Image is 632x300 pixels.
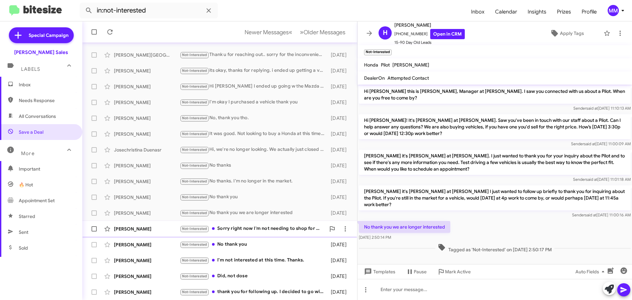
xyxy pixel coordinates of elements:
[21,150,35,156] span: More
[114,52,180,58] div: [PERSON_NAME][GEOGRAPHIC_DATA]
[180,98,328,106] div: I'm okay I purchased a vehicle thank you
[182,195,207,199] span: Not-Interested
[328,52,352,58] div: [DATE]
[392,62,429,68] span: [PERSON_NAME]
[19,81,75,88] span: Inbox
[357,266,401,278] button: Templates
[114,273,180,280] div: [PERSON_NAME]
[328,147,352,153] div: [DATE]
[80,3,218,18] input: Search
[560,27,584,39] span: Apply Tags
[328,210,352,216] div: [DATE]
[182,100,207,104] span: Not-Interested
[182,274,207,278] span: Not-Interested
[114,147,180,153] div: Josechristina Duenasr
[180,146,328,153] div: Hi, we're no longer looking. We actually just closed on a car with Windward Nissan. Thank you.
[19,245,28,251] span: Sold
[328,83,352,90] div: [DATE]
[182,163,207,168] span: Not-Interested
[182,84,207,89] span: Not-Interested
[114,257,180,264] div: [PERSON_NAME]
[182,132,207,136] span: Not-Interested
[394,29,465,39] span: [PHONE_NUMBER]
[14,49,68,56] div: [PERSON_NAME] Sales
[359,85,631,104] p: Hi [PERSON_NAME] this is [PERSON_NAME], Manager at [PERSON_NAME]. I saw you connected with us abo...
[435,243,554,253] span: Tagged as 'Not-Interested' on [DATE] 2:50:17 PM
[533,27,600,39] button: Apply Tags
[182,148,207,152] span: Not-Interested
[114,210,180,216] div: [PERSON_NAME]
[114,83,180,90] div: [PERSON_NAME]
[114,226,180,232] div: [PERSON_NAME]
[328,289,352,295] div: [DATE]
[19,166,75,172] span: Important
[572,212,631,217] span: Sender [DATE] 11:00:16 AM
[576,2,602,21] a: Profile
[245,29,289,36] span: Newer Messages
[522,2,552,21] span: Insights
[19,181,33,188] span: 🔥 Hot
[114,68,180,74] div: [PERSON_NAME]
[585,212,596,217] span: said at
[359,185,631,210] p: [PERSON_NAME] it's [PERSON_NAME] at [PERSON_NAME] I just wanted to follow up briefly to thank you...
[241,25,349,39] nav: Page navigation example
[180,288,328,296] div: thank you for following up. I decided to go with something else. I appreciate your time and effor...
[445,266,471,278] span: Mark Active
[328,68,352,74] div: [DATE]
[180,193,328,201] div: No thank you
[363,266,395,278] span: Templates
[364,62,378,68] span: Honda
[430,29,465,39] a: Open in CRM
[182,53,207,57] span: Not-Interested
[114,131,180,137] div: [PERSON_NAME]
[114,194,180,201] div: [PERSON_NAME]
[114,99,180,106] div: [PERSON_NAME]
[182,179,207,183] span: Not-Interested
[586,177,597,182] span: said at
[182,68,207,73] span: Not-Interested
[182,211,207,215] span: Not-Interested
[182,227,207,231] span: Not-Interested
[114,162,180,169] div: [PERSON_NAME]
[180,177,328,185] div: No thanks. I'm no longer in the market.
[490,2,522,21] a: Calendar
[328,257,352,264] div: [DATE]
[180,83,328,90] div: Hi [PERSON_NAME] I ended up going w the Mazda but thank you
[19,113,56,120] span: All Conversations
[114,115,180,122] div: [PERSON_NAME]
[180,162,328,169] div: No thanks
[180,225,326,232] div: Sorry right now I'm not needing to shop for a car. Thanks
[394,39,465,46] span: 15-90 Day Old Leads
[602,5,625,16] button: MM
[401,266,432,278] button: Pause
[9,27,74,43] a: Special Campaign
[114,241,180,248] div: [PERSON_NAME]
[414,266,427,278] span: Pause
[394,21,465,29] span: [PERSON_NAME]
[180,114,328,122] div: No, thank you tho.
[303,29,345,36] span: Older Messages
[359,235,391,240] span: [DATE] 2:50:14 PM
[387,75,429,81] span: Attempted Contact
[114,178,180,185] div: [PERSON_NAME]
[570,266,612,278] button: Auto Fields
[182,116,207,120] span: Not-Interested
[466,2,490,21] a: Inbox
[573,177,631,182] span: Sender [DATE] 11:01:18 AM
[359,114,631,139] p: Hi [PERSON_NAME]! It's [PERSON_NAME] at [PERSON_NAME]. Saw you've been in touch with our staff ab...
[241,25,296,39] button: Previous
[19,129,43,135] span: Save a Deal
[180,272,328,280] div: Did, not dose
[180,241,328,248] div: No thank you
[19,97,75,104] span: Needs Response
[359,221,450,233] p: No thank you we are longer interested
[573,106,631,111] span: Sender [DATE] 11:10:13 AM
[21,66,40,72] span: Labels
[364,75,385,81] span: DealerOn
[180,257,328,264] div: I'm not interested at this time. Thanks.
[29,32,68,39] span: Special Campaign
[552,2,576,21] span: Prizes
[381,62,390,68] span: Pilot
